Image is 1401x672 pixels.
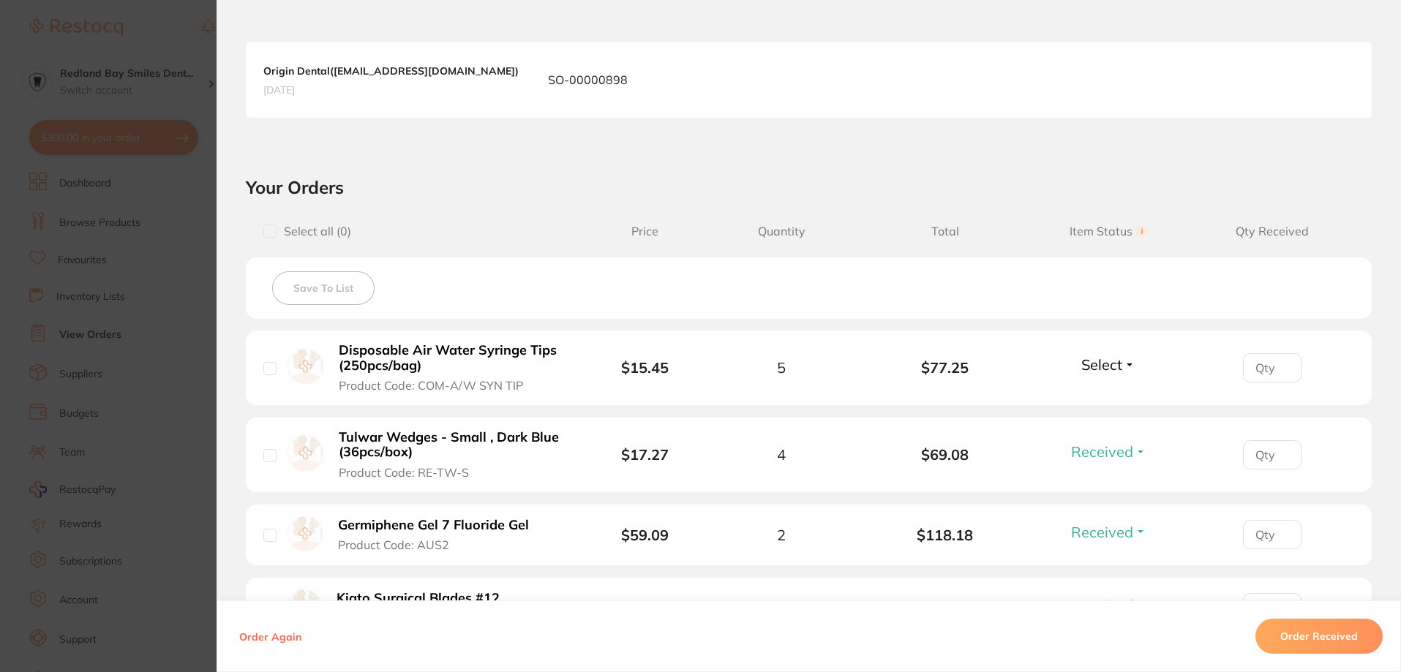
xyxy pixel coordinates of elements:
span: Received [1071,523,1133,541]
button: Kiato Surgical Blades #12 Product Code: OS-KB-12 [332,590,517,626]
span: Total [863,224,1027,238]
button: Received [1067,596,1151,614]
button: Received [1067,442,1151,461]
span: Qty Received [1190,224,1354,238]
img: Disposable Air Water Syringe Tips (250pcs/bag) [288,349,323,385]
span: 5 [777,359,786,376]
button: Order Again [235,630,306,643]
span: Received [1071,442,1133,461]
button: Germiphene Gel 7 Fluoride Gel Product Code: AUS2 [334,517,545,553]
b: $77.25 [863,359,1027,376]
button: Order Received [1255,619,1383,654]
input: Qty [1243,440,1302,469]
button: Select [1077,355,1140,374]
b: $59.09 [621,526,669,544]
span: 2 [777,526,786,543]
p: SO-00000898 [548,72,628,88]
b: Disposable Air Water Syringe Tips (250pcs/bag) [339,343,565,373]
b: $15.45 [621,358,669,377]
button: Tulwar Wedges - Small , Dark Blue (36pcs/box) Product Code: RE-TW-S [334,429,569,480]
span: Product Code: AUS2 [338,538,449,551]
span: Product Code: RE-TW-S [339,466,469,479]
b: Tulwar Wedges - Small , Dark Blue (36pcs/box) [339,430,565,460]
b: $16.36 [621,599,669,617]
b: Germiphene Gel 7 Fluoride Gel [338,518,529,533]
span: Price [590,224,699,238]
input: Qty [1243,593,1302,622]
h2: Your Orders [246,176,1372,198]
b: $16.36 [863,600,1027,616]
input: Qty [1243,353,1302,382]
button: Disposable Air Water Syringe Tips (250pcs/bag) Product Code: COM-A/W SYN TIP [334,342,569,393]
img: Tulwar Wedges - Small , Dark Blue (36pcs/box) [288,435,323,471]
button: Save To List [272,271,375,305]
button: Received [1067,523,1151,541]
span: Quantity [699,224,863,238]
span: Select all ( 0 ) [277,224,351,238]
b: Origin Dental ( [EMAIL_ADDRESS][DOMAIN_NAME] ) [263,64,519,78]
span: Select [1081,355,1122,374]
input: Qty [1243,520,1302,549]
span: [DATE] [263,83,519,97]
img: Germiphene Gel 7 Fluoride Gel [288,516,323,551]
b: $17.27 [621,445,669,464]
b: $118.18 [863,526,1027,543]
span: 1 [777,600,786,616]
img: Kiato Surgical Blades #12 [288,589,321,623]
b: Kiato Surgical Blades #12 [337,591,500,606]
b: $69.08 [863,446,1027,463]
span: 4 [777,446,786,463]
span: Item Status [1027,224,1191,238]
span: Received [1071,596,1133,614]
span: Product Code: COM-A/W SYN TIP [339,379,523,392]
